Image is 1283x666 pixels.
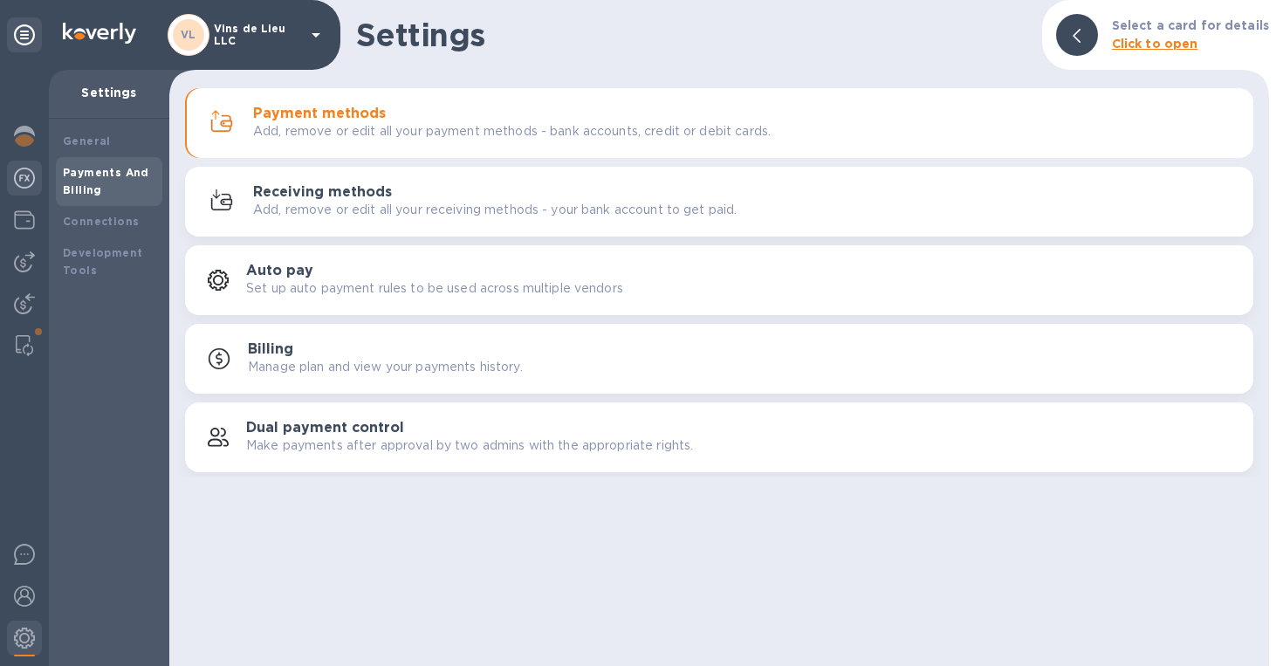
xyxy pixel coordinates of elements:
h1: Settings [356,17,1028,53]
b: Select a card for details [1112,18,1269,32]
p: Make payments after approval by two admins with the appropriate rights. [246,436,693,455]
button: Receiving methodsAdd, remove or edit all your receiving methods - your bank account to get paid. [185,167,1253,237]
button: Auto paySet up auto payment rules to be used across multiple vendors [185,245,1253,315]
p: Add, remove or edit all your payment methods - bank accounts, credit or debit cards. [253,122,771,141]
b: Click to open [1112,37,1198,51]
b: Payments And Billing [63,166,149,196]
b: Development Tools [63,246,142,277]
img: Logo [63,23,136,44]
b: General [63,134,111,148]
h3: Dual payment control [246,420,404,436]
h3: Billing [248,341,293,358]
div: Unpin categories [7,17,42,52]
p: Manage plan and view your payments history. [248,358,523,376]
p: Settings [63,84,155,101]
b: Connections [63,215,139,228]
h3: Receiving methods [253,184,392,201]
h3: Auto pay [246,263,313,279]
button: BillingManage plan and view your payments history. [185,324,1253,394]
h3: Payment methods [253,106,386,122]
p: Vins de Lieu LLC [214,23,301,47]
img: Wallets [14,209,35,230]
p: Add, remove or edit all your receiving methods - your bank account to get paid. [253,201,737,219]
p: Set up auto payment rules to be used across multiple vendors [246,279,623,298]
button: Dual payment controlMake payments after approval by two admins with the appropriate rights. [185,402,1253,472]
b: VL [181,28,196,41]
button: Payment methodsAdd, remove or edit all your payment methods - bank accounts, credit or debit cards. [185,88,1253,158]
img: Foreign exchange [14,168,35,189]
